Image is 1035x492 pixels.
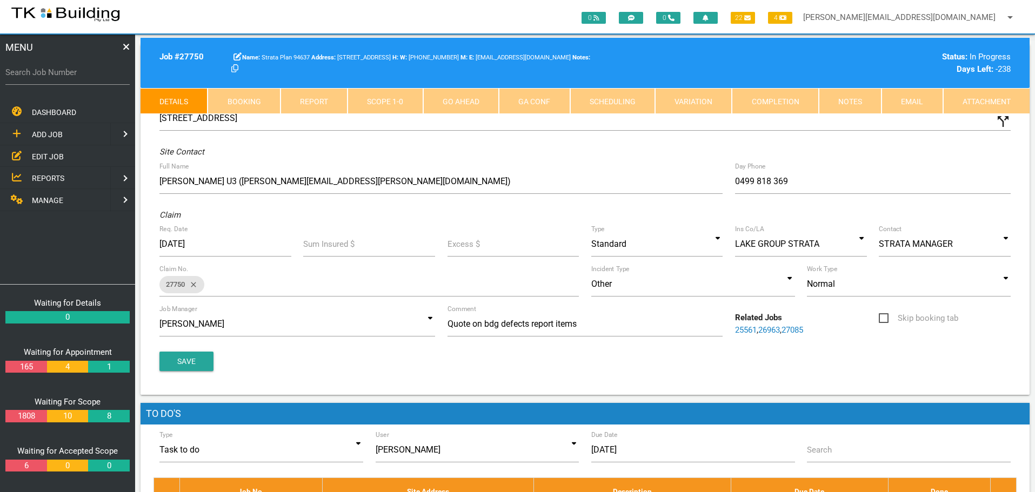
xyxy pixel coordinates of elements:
[34,298,101,308] a: Waiting for Details
[311,54,391,61] span: [STREET_ADDRESS]
[231,64,238,74] a: Click here copy customer information.
[400,54,459,61] span: Adele Lavis
[141,403,1030,424] h1: To Do's
[735,313,782,322] b: Related Jobs
[159,430,173,440] label: Type
[942,52,967,62] b: Status:
[819,88,882,114] a: Notes
[348,88,423,114] a: Scope 1-0
[32,174,64,183] span: REPORTS
[591,430,618,440] label: Due Date
[807,51,1011,75] div: In Progress -238
[32,108,76,117] span: DASHBOARD
[943,88,1030,114] a: Attachment
[572,54,590,61] b: Notes:
[159,304,197,314] label: Job Manager
[732,88,818,114] a: Completion
[141,88,208,114] a: Details
[591,264,629,274] label: Incident Type
[469,54,571,61] span: [EMAIL_ADDRESS][DOMAIN_NAME]
[400,54,407,61] b: W:
[448,238,480,251] label: Excess $
[5,311,130,323] a: 0
[35,397,101,407] a: Waiting For Scope
[5,410,46,422] a: 1808
[735,224,764,234] label: Ins Co/LA
[159,276,204,293] div: 27750
[807,264,837,274] label: Work Type
[303,238,355,251] label: Sum Insured $
[957,64,993,74] b: Days Left:
[735,325,757,335] a: 25561
[11,5,121,23] img: s3file
[24,347,112,357] a: Waiting for Appointment
[5,460,46,472] a: 6
[731,12,755,24] span: 22
[469,54,474,61] b: E:
[47,460,88,472] a: 0
[159,210,181,220] i: Claim
[242,54,260,61] b: Name:
[159,52,204,62] b: Job # 27750
[5,361,46,373] a: 165
[758,325,780,335] a: 26963
[570,88,655,114] a: Scheduling
[995,113,1011,130] i: Click to show custom address field
[88,361,129,373] a: 1
[879,312,958,325] span: Skip booking tab
[499,88,570,114] a: GA Conf
[185,276,198,293] i: close
[242,54,310,61] span: Strata Plan 94637
[5,40,33,55] span: MENU
[768,12,792,24] span: 4
[159,224,188,234] label: Req. Date
[582,12,606,24] span: 0
[5,66,130,79] label: Search Job Number
[376,430,389,440] label: User
[32,130,63,139] span: ADD JOB
[448,304,476,314] label: Comment
[460,54,468,61] b: M:
[655,88,732,114] a: Variation
[392,54,398,61] b: H:
[782,325,803,335] a: 27085
[32,152,64,160] span: EDIT JOB
[208,88,280,114] a: Booking
[807,444,832,456] label: Search
[159,161,189,171] label: Full Name
[17,446,118,456] a: Waiting for Accepted Scope
[882,88,943,114] a: Email
[47,361,88,373] a: 4
[423,88,499,114] a: Go Ahead
[656,12,680,24] span: 0
[879,224,902,234] label: Contact
[735,161,766,171] label: Day Phone
[729,312,873,336] div: , ,
[88,460,129,472] a: 0
[159,147,204,157] i: Site Contact
[32,196,63,205] span: MANAGE
[47,410,88,422] a: 10
[281,88,348,114] a: Report
[88,410,129,422] a: 8
[591,224,605,234] label: Type
[311,54,336,61] b: Address:
[159,264,189,274] label: Claim No.
[159,352,213,371] button: Save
